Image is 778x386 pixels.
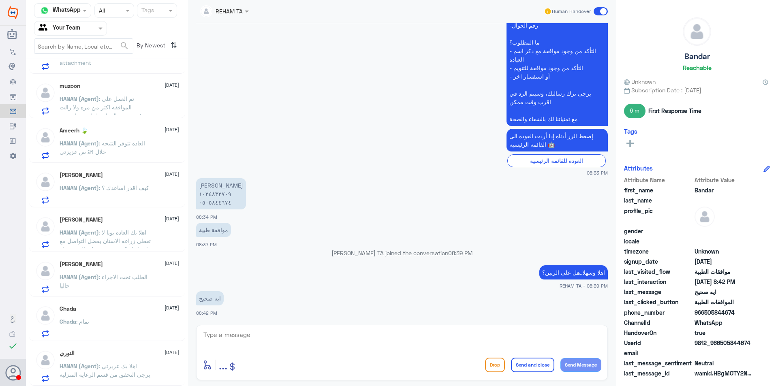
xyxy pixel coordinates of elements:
img: defaultAdmin.png [683,18,711,45]
span: First Response Time [648,107,701,115]
span: Unknown [624,77,656,86]
span: ايه صحيح [695,288,753,296]
input: Search by Name, Local etc… [34,39,133,53]
span: first_name [624,186,693,194]
span: : تم العمل على الموافقه اكثر من مره ولا زالت مرفوضه وتم العمل عليها مجددا وتحت الاجراء حاليا [60,95,148,128]
span: HANAN (Agent) [60,140,99,147]
span: HANAN (Agent) [60,95,99,102]
span: 08:33 PM [587,169,608,176]
span: ... [219,357,227,372]
span: 2025-08-23T09:25:28.23Z [695,257,753,266]
span: HANAN (Agent) [60,363,99,369]
p: 1/9/2025, 8:37 PM [196,223,231,237]
span: [DATE] [165,215,179,222]
button: Avatar [5,365,21,380]
span: HandoverOn [624,328,693,337]
span: [DATE] [165,81,179,89]
img: defaultAdmin.png [35,127,56,147]
span: true [695,328,753,337]
span: last_message_id [624,369,693,377]
h5: النوري [60,350,75,357]
h5: Abdullah Alshaer [60,172,103,179]
span: last_message_sentiment [624,359,693,367]
span: Ghada [60,318,76,325]
span: 2 [695,318,753,327]
span: gender [624,227,693,235]
span: HANAN (Agent) [60,184,99,191]
span: 6 m [624,104,645,118]
span: 08:42 PM [196,310,217,316]
span: HANAN (Agent) [60,229,99,236]
span: : العاده تتوفر النتيجه خلال 24 س عزيزتي [60,140,145,155]
span: email [624,349,693,357]
span: search [120,41,129,51]
p: 1/9/2025, 8:33 PM [507,129,608,151]
span: [DATE] [165,349,179,356]
h5: Ameerh 🍃 [60,127,88,134]
i: ⇅ [171,38,177,52]
img: defaultAdmin.png [35,350,56,370]
div: العودة للقائمة الرئيسية [507,154,606,167]
h5: muzoon [60,83,80,90]
span: profile_pic [624,207,693,225]
button: Drop [485,358,505,372]
img: defaultAdmin.png [35,305,56,326]
span: 966505844674 [695,308,753,317]
span: [DATE] [165,304,179,311]
span: [DATE] [165,260,179,267]
span: 08:37 PM [196,242,217,247]
span: signup_date [624,257,693,266]
span: By Newest [133,38,167,55]
span: : الطلب تحت الاجراء حاليا [60,273,147,289]
span: الموافقات الطبية [695,298,753,306]
img: defaultAdmin.png [35,83,56,103]
img: defaultAdmin.png [695,207,715,227]
button: Send Message [560,358,601,372]
span: Subscription Date : [DATE] [624,86,770,94]
span: [DATE] [165,171,179,178]
span: موافقات الطبية [695,267,753,276]
span: phone_number [624,308,693,317]
span: 08:34 PM [196,214,217,220]
span: 2025-09-01T17:42:46.665Z [695,277,753,286]
p: 1/9/2025, 8:34 PM [196,178,246,209]
span: Bandar [695,186,753,194]
span: timezone [624,247,693,256]
button: search [120,39,129,53]
span: Human Handover [552,8,591,15]
span: HANAN (Agent) [60,273,99,280]
span: null [695,227,753,235]
span: UserId [624,339,693,347]
span: locale [624,237,693,245]
span: : كيف اقدر اساعدك ؟ [99,184,149,191]
img: defaultAdmin.png [35,261,56,281]
span: : اهلا بك عزيزتي يرجى التحقق من قسم الرعايه المنزليه [60,363,150,378]
img: Widebot Logo [8,6,18,19]
h6: Tags [624,128,637,135]
span: 0 [695,359,753,367]
img: yourTeam.svg [38,22,51,34]
p: 1/9/2025, 8:39 PM [539,265,608,279]
h6: Reachable [683,64,712,71]
p: [PERSON_NAME] TA joined the conversation [196,249,608,257]
img: defaultAdmin.png [35,216,56,237]
h6: Attributes [624,164,653,172]
img: defaultAdmin.png [35,172,56,192]
img: whatsapp.png [38,4,51,17]
span: last_message [624,288,693,296]
span: last_clicked_button [624,298,693,306]
button: Send and close [511,358,554,372]
span: wamid.HBgMOTY2NTA1ODQ0Njc0FQIAEhgUM0FCODhBMDUxODE2NTQzQTU0N0QA [695,369,753,377]
span: ChannelId [624,318,693,327]
span: null [695,237,753,245]
h5: Abdullah [60,261,103,268]
p: 1/9/2025, 8:42 PM [196,291,224,305]
span: REHAM TA - 08:39 PM [560,282,608,289]
span: last_name [624,196,693,205]
i: check [8,341,18,351]
span: Attribute Name [624,176,693,184]
span: 9812_966505844674 [695,339,753,347]
span: Unknown [695,247,753,256]
span: Attribute Value [695,176,753,184]
h5: Abu Ahmed [60,216,103,223]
